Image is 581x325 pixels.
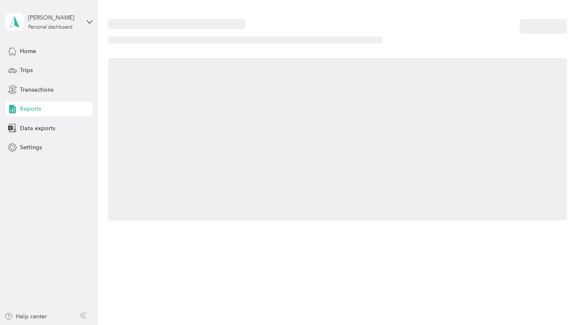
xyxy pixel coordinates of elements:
span: Data exports [20,124,55,133]
span: Settings [20,143,42,152]
div: Personal dashboard [28,25,73,30]
span: Trips [20,66,33,75]
iframe: Everlance-gr Chat Button Frame [535,279,581,325]
div: [PERSON_NAME] [28,13,80,22]
span: Reports [20,104,41,113]
span: Transactions [20,85,53,94]
button: Help center [5,312,47,321]
span: Home [20,47,36,56]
